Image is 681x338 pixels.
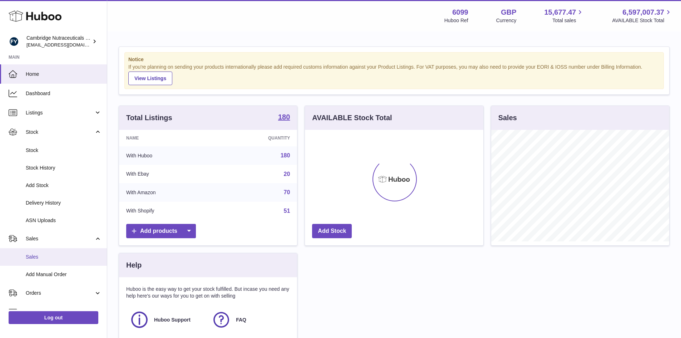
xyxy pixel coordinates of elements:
[130,310,204,329] a: Huboo Support
[622,8,664,17] span: 6,597,007.37
[119,202,217,220] td: With Shopify
[126,113,172,123] h3: Total Listings
[128,72,172,85] a: View Listings
[126,260,142,270] h3: Help
[217,130,297,146] th: Quantity
[496,17,517,24] div: Currency
[236,317,246,323] span: FAQ
[26,35,91,48] div: Cambridge Nutraceuticals Ltd
[26,165,102,171] span: Stock History
[126,224,196,239] a: Add products
[452,8,468,17] strong: 6099
[26,90,102,97] span: Dashboard
[312,113,392,123] h3: AVAILABLE Stock Total
[119,165,217,183] td: With Ebay
[9,36,19,47] img: huboo@camnutra.com
[26,147,102,154] span: Stock
[154,317,191,323] span: Huboo Support
[126,286,290,299] p: Huboo is the easy way to get your stock fulfilled. But incase you need any help here's our ways f...
[26,235,94,242] span: Sales
[284,171,290,177] a: 20
[444,17,468,24] div: Huboo Ref
[284,208,290,214] a: 51
[119,146,217,165] td: With Huboo
[26,200,102,206] span: Delivery History
[544,8,576,17] span: 15,677.47
[612,8,672,24] a: 6,597,007.37 AVAILABLE Stock Total
[26,129,94,136] span: Stock
[281,152,290,158] a: 180
[284,189,290,195] a: 70
[128,64,660,85] div: If you're planning on sending your products internationally please add required customs informati...
[26,309,102,316] span: Usage
[26,290,94,297] span: Orders
[119,183,217,202] td: With Amazon
[278,113,290,121] strong: 180
[26,42,105,48] span: [EMAIL_ADDRESS][DOMAIN_NAME]
[544,8,584,24] a: 15,677.47 Total sales
[26,109,94,116] span: Listings
[9,311,98,324] a: Log out
[26,254,102,260] span: Sales
[612,17,672,24] span: AVAILABLE Stock Total
[312,224,352,239] a: Add Stock
[552,17,584,24] span: Total sales
[212,310,286,329] a: FAQ
[501,8,516,17] strong: GBP
[26,182,102,189] span: Add Stock
[119,130,217,146] th: Name
[26,271,102,278] span: Add Manual Order
[498,113,517,123] h3: Sales
[26,71,102,78] span: Home
[26,217,102,224] span: ASN Uploads
[128,56,660,63] strong: Notice
[278,113,290,122] a: 180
